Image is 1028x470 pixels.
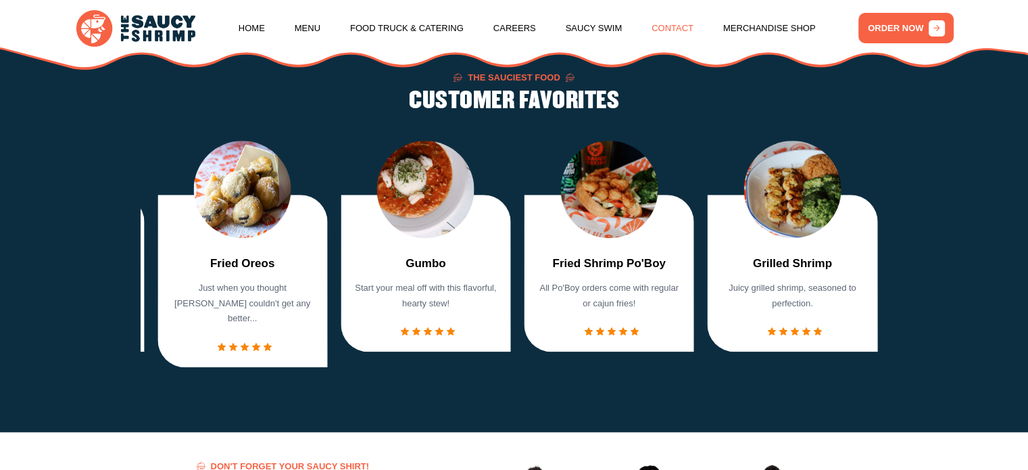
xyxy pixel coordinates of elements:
div: 6 / 7 [708,141,877,352]
a: Food Truck & Catering [350,3,464,54]
a: Merchandise Shop [723,3,816,54]
a: Fried Shrimp Po'Boy [552,255,665,273]
a: ORDER NOW [858,13,954,43]
img: food Image [377,141,474,238]
a: Contact [652,3,693,54]
a: Gumbo [406,255,446,273]
a: Fried Oreos [210,255,274,273]
div: 5 / 7 [524,141,694,352]
a: Home [239,3,265,54]
img: food Image [743,141,841,238]
a: Saucy Swim [566,3,622,54]
p: All Po'Boy orders come with regular or cajun fries! [536,281,683,312]
div: 4 / 7 [341,141,510,352]
img: food Image [194,141,291,238]
p: Start your meal off with this flavorful, hearty stew! [352,281,499,312]
a: Careers [493,3,536,54]
img: food Image [560,141,658,238]
span: The Sauciest Food [468,73,560,82]
div: 3 / 7 [157,141,327,367]
img: logo [76,10,195,46]
a: Grilled Shrimp [753,255,832,273]
a: Menu [295,3,320,54]
p: Juicy grilled shrimp, seasoned to perfection. [719,281,866,312]
h2: CUSTOMER FAVORITES [409,89,619,114]
p: Just when you thought [PERSON_NAME] couldn't get any better... [169,281,316,327]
